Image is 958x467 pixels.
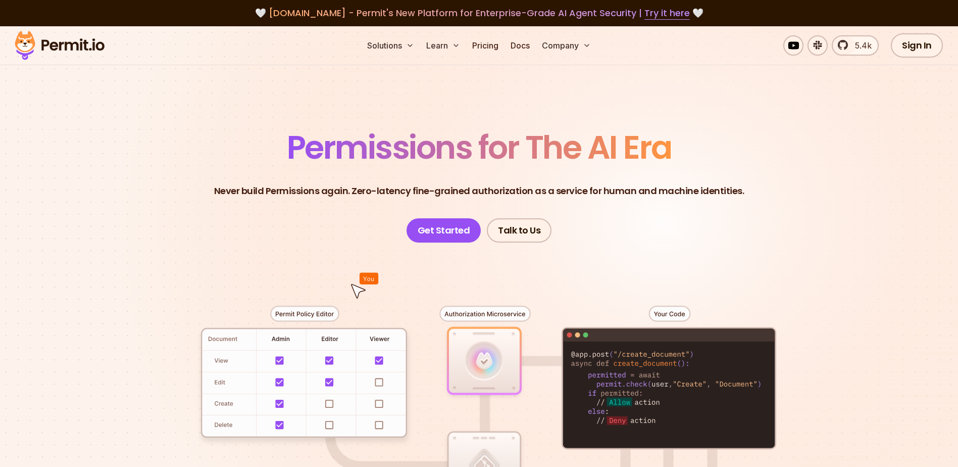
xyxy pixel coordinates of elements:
p: Never build Permissions again. Zero-latency fine-grained authorization as a service for human and... [214,184,744,198]
a: Get Started [407,218,481,243]
a: 5.4k [832,35,879,56]
button: Solutions [363,35,418,56]
button: Learn [422,35,464,56]
button: Company [538,35,595,56]
span: [DOMAIN_NAME] - Permit's New Platform for Enterprise-Grade AI Agent Security | [269,7,690,19]
a: Docs [507,35,534,56]
a: Talk to Us [487,218,551,243]
span: Permissions for The AI Era [287,125,672,170]
a: Pricing [468,35,502,56]
div: 🤍 🤍 [24,6,934,20]
span: 5.4k [849,39,872,52]
img: Permit logo [10,28,109,63]
a: Sign In [891,33,943,58]
a: Try it here [644,7,690,20]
